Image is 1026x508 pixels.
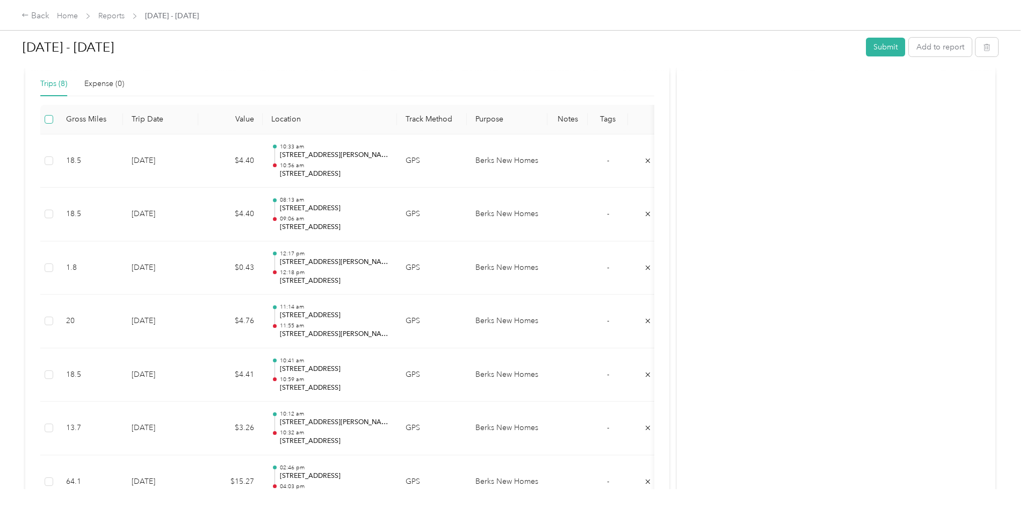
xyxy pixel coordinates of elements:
p: [STREET_ADDRESS] [280,364,388,374]
td: [DATE] [123,241,198,295]
span: [DATE] - [DATE] [145,10,199,22]
td: 18.5 [57,188,123,241]
p: [STREET_ADDRESS] [280,276,388,286]
td: GPS [397,134,467,188]
td: Berks New Homes [467,134,547,188]
span: - [607,156,609,165]
button: Submit [866,38,905,56]
p: 12:18 pm [280,269,388,276]
td: [DATE] [123,295,198,348]
p: [STREET_ADDRESS] [280,471,388,481]
p: 09:06 am [280,215,388,223]
td: [DATE] [123,402,198,455]
span: - [607,477,609,486]
td: GPS [397,402,467,455]
td: [DATE] [123,348,198,402]
td: 18.5 [57,348,123,402]
p: [STREET_ADDRESS] [280,383,388,393]
p: 10:59 am [280,376,388,383]
th: Tags [588,105,628,134]
td: Berks New Homes [467,188,547,241]
th: Trip Date [123,105,198,134]
td: Berks New Homes [467,348,547,402]
td: $4.41 [198,348,263,402]
p: 10:41 am [280,357,388,364]
p: 11:55 am [280,322,388,330]
p: [STREET_ADDRESS][PERSON_NAME] [280,151,388,160]
td: Berks New Homes [467,241,547,295]
td: GPS [397,348,467,402]
td: $4.40 [198,188,263,241]
td: 18.5 [57,134,123,188]
td: $4.40 [198,134,263,188]
th: Location [263,105,397,134]
th: Gross Miles [57,105,123,134]
th: Notes [547,105,588,134]
p: 10:12 am [280,410,388,418]
a: Reports [98,11,125,20]
span: - [607,263,609,272]
h1: Aug 1 - 31, 2025 [23,34,858,60]
td: $4.76 [198,295,263,348]
p: 02:46 pm [280,464,388,471]
td: $3.26 [198,402,263,455]
p: [STREET_ADDRESS] [280,223,388,232]
th: Purpose [467,105,547,134]
p: [STREET_ADDRESS] [280,204,388,213]
p: 10:32 am [280,429,388,437]
td: 20 [57,295,123,348]
td: GPS [397,241,467,295]
div: Trips (8) [40,78,67,90]
p: 12:17 pm [280,250,388,257]
div: Back [21,10,49,23]
span: - [607,370,609,379]
div: Expense (0) [84,78,124,90]
p: 10:56 am [280,162,388,169]
p: [STREET_ADDRESS] [280,311,388,320]
p: [STREET_ADDRESS][PERSON_NAME][PERSON_NAME] [280,257,388,267]
p: 11:14 am [280,303,388,311]
p: [STREET_ADDRESS] [280,437,388,446]
td: GPS [397,188,467,241]
td: 1.8 [57,241,123,295]
button: Add to report [909,38,972,56]
p: 10:33 am [280,143,388,151]
td: Berks New Homes [467,295,547,348]
th: Value [198,105,263,134]
td: 13.7 [57,402,123,455]
td: Berks New Homes [467,402,547,455]
p: 08:13 am [280,196,388,204]
p: [STREET_ADDRESS][PERSON_NAME][DEMOGRAPHIC_DATA] [280,418,388,427]
td: [DATE] [123,188,198,241]
td: GPS [397,295,467,348]
p: 04:03 pm [280,483,388,490]
a: Home [57,11,78,20]
span: - [607,423,609,432]
p: [STREET_ADDRESS] [280,169,388,179]
span: - [607,209,609,218]
p: [STREET_ADDRESS][PERSON_NAME][PERSON_NAME] [280,330,388,339]
th: Track Method [397,105,467,134]
span: - [607,316,609,325]
td: $0.43 [198,241,263,295]
td: [DATE] [123,134,198,188]
iframe: Everlance-gr Chat Button Frame [966,448,1026,508]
